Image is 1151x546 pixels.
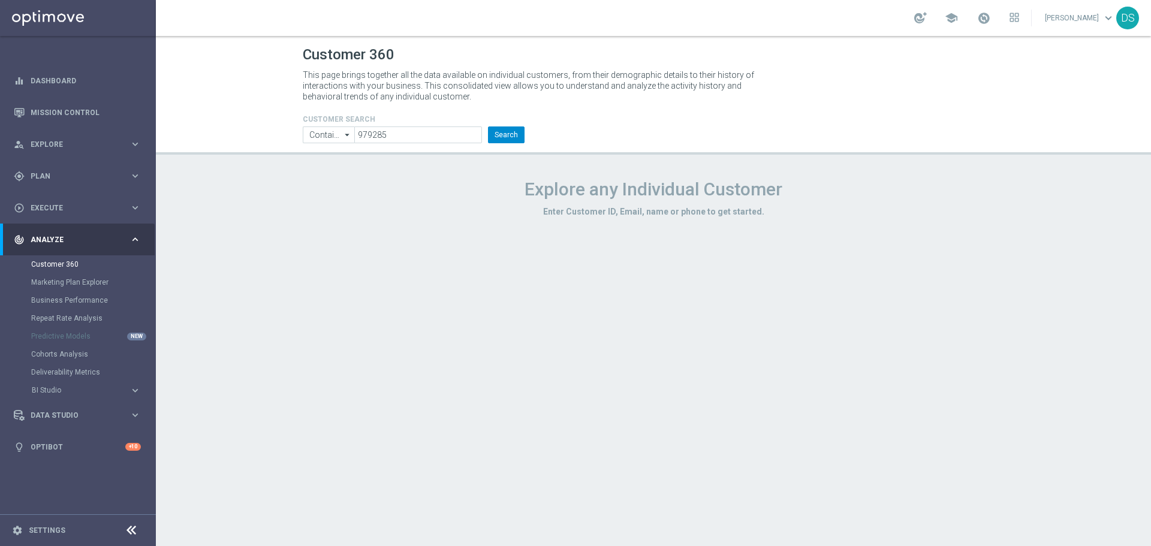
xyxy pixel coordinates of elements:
div: Data Studio [14,410,129,421]
button: lightbulb Optibot +10 [13,442,141,452]
i: keyboard_arrow_right [129,138,141,150]
i: track_changes [14,234,25,245]
div: Cohorts Analysis [31,345,155,363]
a: Cohorts Analysis [31,349,125,359]
a: Deliverability Metrics [31,367,125,377]
div: +10 [125,443,141,451]
i: settings [12,525,23,536]
a: Mission Control [31,96,141,128]
h1: Explore any Individual Customer [303,179,1004,200]
a: Business Performance [31,295,125,305]
span: Data Studio [31,412,129,419]
i: arrow_drop_down [342,127,354,143]
div: Optibot [14,431,141,463]
input: Enter CID, Email, name or phone [354,126,482,143]
button: track_changes Analyze keyboard_arrow_right [13,235,141,245]
div: Dashboard [14,65,141,96]
div: NEW [127,333,146,340]
button: Search [488,126,525,143]
i: play_circle_outline [14,203,25,213]
a: Customer 360 [31,260,125,269]
div: Deliverability Metrics [31,363,155,381]
h3: Enter Customer ID, Email, name or phone to get started. [303,206,1004,217]
a: Optibot [31,431,125,463]
i: keyboard_arrow_right [129,385,141,396]
a: Marketing Plan Explorer [31,277,125,287]
i: keyboard_arrow_right [129,234,141,245]
div: Plan [14,171,129,182]
a: Repeat Rate Analysis [31,313,125,323]
a: Dashboard [31,65,141,96]
div: Mission Control [14,96,141,128]
i: keyboard_arrow_right [129,409,141,421]
button: person_search Explore keyboard_arrow_right [13,140,141,149]
a: Settings [29,527,65,534]
span: Execute [31,204,129,212]
div: DS [1116,7,1139,29]
i: person_search [14,139,25,150]
div: Repeat Rate Analysis [31,309,155,327]
i: lightbulb [14,442,25,453]
span: school [945,11,958,25]
i: gps_fixed [14,171,25,182]
button: equalizer Dashboard [13,76,141,86]
input: Contains [303,126,354,143]
div: Marketing Plan Explorer [31,273,155,291]
h4: CUSTOMER SEARCH [303,115,525,123]
button: gps_fixed Plan keyboard_arrow_right [13,171,141,181]
i: keyboard_arrow_right [129,202,141,213]
div: Customer 360 [31,255,155,273]
button: play_circle_outline Execute keyboard_arrow_right [13,203,141,213]
span: keyboard_arrow_down [1102,11,1115,25]
span: Analyze [31,236,129,243]
div: Analyze [14,234,129,245]
button: BI Studio keyboard_arrow_right [31,385,141,395]
p: This page brings together all the data available on individual customers, from their demographic ... [303,70,764,102]
a: [PERSON_NAME]keyboard_arrow_down [1044,9,1116,27]
button: Data Studio keyboard_arrow_right [13,411,141,420]
div: Explore [14,139,129,150]
i: keyboard_arrow_right [129,170,141,182]
div: BI Studio [32,387,129,394]
span: Plan [31,173,129,180]
button: Mission Control [13,108,141,117]
i: equalizer [14,76,25,86]
div: BI Studio [31,381,155,399]
span: Explore [31,141,129,148]
div: Predictive Models [31,327,155,345]
div: Business Performance [31,291,155,309]
div: Execute [14,203,129,213]
span: BI Studio [32,387,117,394]
h1: Customer 360 [303,46,1004,64]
